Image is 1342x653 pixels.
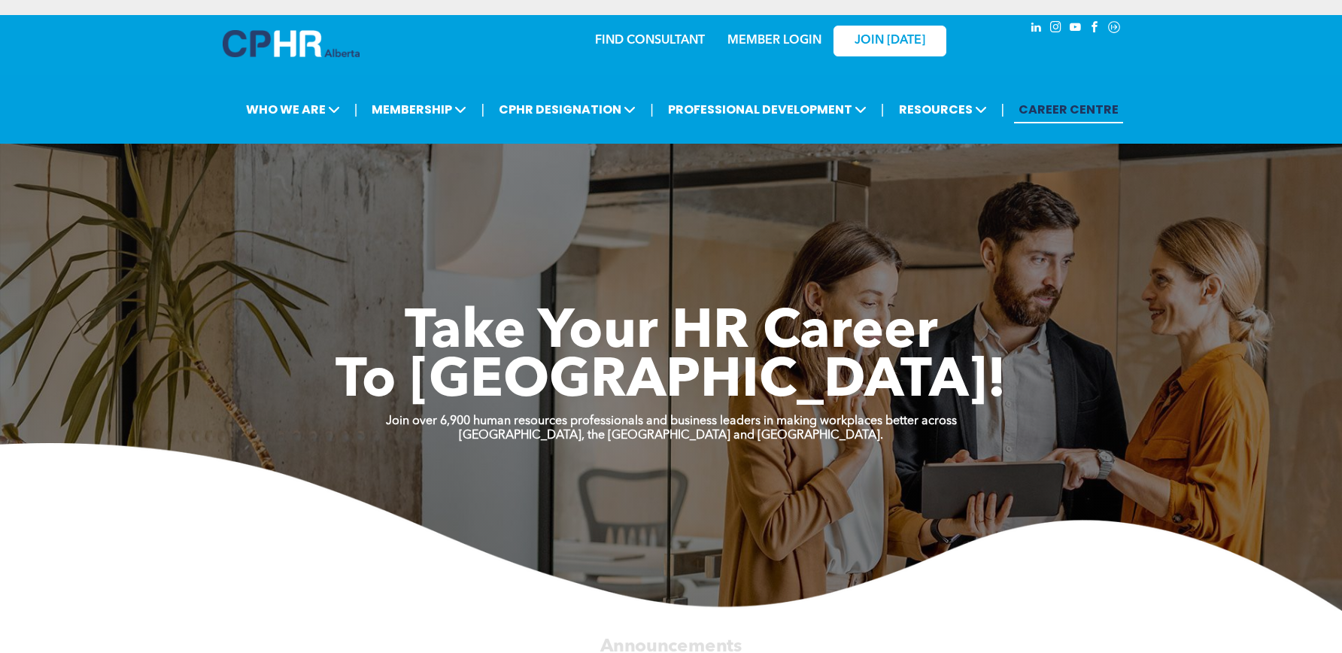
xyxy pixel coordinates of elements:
span: JOIN [DATE] [855,34,925,48]
li: | [1001,94,1005,125]
li: | [881,94,885,125]
a: CAREER CENTRE [1014,96,1123,123]
a: JOIN [DATE] [833,26,946,56]
span: Take Your HR Career [405,306,938,360]
a: FIND CONSULTANT [595,35,705,47]
img: A blue and white logo for cp alberta [223,30,360,57]
span: To [GEOGRAPHIC_DATA]! [335,355,1006,409]
a: linkedin [1028,19,1044,39]
span: CPHR DESIGNATION [494,96,640,123]
a: Social network [1106,19,1122,39]
li: | [354,94,358,125]
a: facebook [1086,19,1103,39]
span: PROFESSIONAL DEVELOPMENT [663,96,871,123]
li: | [650,94,654,125]
a: instagram [1047,19,1064,39]
li: | [481,94,484,125]
span: MEMBERSHIP [367,96,471,123]
strong: Join over 6,900 human resources professionals and business leaders in making workplaces better ac... [386,415,957,427]
strong: [GEOGRAPHIC_DATA], the [GEOGRAPHIC_DATA] and [GEOGRAPHIC_DATA]. [459,430,883,442]
a: youtube [1067,19,1083,39]
span: RESOURCES [894,96,991,123]
span: WHO WE ARE [241,96,345,123]
a: MEMBER LOGIN [727,35,821,47]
